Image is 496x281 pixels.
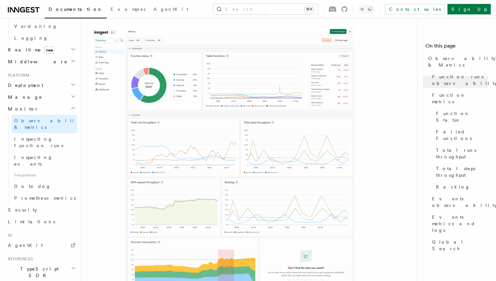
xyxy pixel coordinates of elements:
[447,4,491,14] a: Sign Up
[432,239,488,252] span: Global Search
[5,233,12,238] span: AI
[107,2,150,18] a: Examples
[5,239,77,251] a: AgentKit
[5,103,77,115] button: Monitor
[429,193,488,211] a: Events observability
[429,89,488,108] a: Function metrics
[14,136,63,148] span: Inspecting function runs
[11,133,77,151] a: Inspecting function runs
[5,47,55,53] span: Realtime
[11,32,77,44] a: Logging
[425,52,488,71] a: Observability & Metrics
[433,181,488,193] a: Backlog
[433,163,488,181] a: Total steps throughput
[5,82,43,89] span: Deployment
[429,71,488,89] a: Function runs observability
[213,4,318,14] button: Search...⌘K
[11,151,77,170] a: Inspecting events
[436,147,488,160] span: Total runs throughput
[432,92,488,105] span: Function metrics
[44,47,55,54] span: new
[5,256,33,262] span: References
[49,7,103,12] span: Documentation
[5,266,71,279] span: TypeScript SDK
[436,184,470,190] span: Backlog
[5,216,77,228] a: Limitations
[429,211,488,236] a: Events metrics and logs
[111,7,146,12] span: Examples
[8,207,37,212] span: Security
[14,155,53,167] span: Inspecting events
[358,5,374,13] button: Toggle dark mode
[433,144,488,163] a: Total runs throughput
[11,192,77,204] a: Prometheus metrics
[428,55,496,68] span: Observability & Metrics
[14,184,51,189] span: Datadog
[5,94,42,100] span: Manage
[14,24,57,29] span: Versioning
[5,204,77,216] a: Security
[433,126,488,144] a: Failed Functions
[5,73,30,78] span: Platform
[5,56,77,68] button: Middleware
[436,165,488,178] span: Total steps throughput
[5,91,77,103] button: Manage
[436,129,488,142] span: Failed Functions
[432,214,488,233] span: Events metrics and logs
[150,2,192,18] a: AgentKit
[385,4,445,14] a: Contact sales
[14,195,76,201] span: Prometheus metrics
[8,219,55,224] span: Limitations
[11,20,77,32] a: Versioning
[5,115,77,204] div: Monitor
[11,115,77,133] a: Observability & metrics
[8,243,43,248] span: AgentKit
[305,6,314,12] kbd: ⌘K
[11,180,77,192] a: Datadog
[5,106,39,112] span: Monitor
[11,170,77,180] span: Integrations
[5,44,77,56] button: Realtimenew
[154,7,188,12] span: AgentKit
[5,79,77,91] button: Deployment
[429,236,488,254] a: Global Search
[425,42,488,52] h4: On this page
[14,118,82,130] span: Observability & metrics
[14,35,48,41] span: Logging
[436,110,488,123] span: Function Status
[433,108,488,126] a: Function Status
[45,2,107,18] a: Documentation
[5,58,68,65] span: Middleware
